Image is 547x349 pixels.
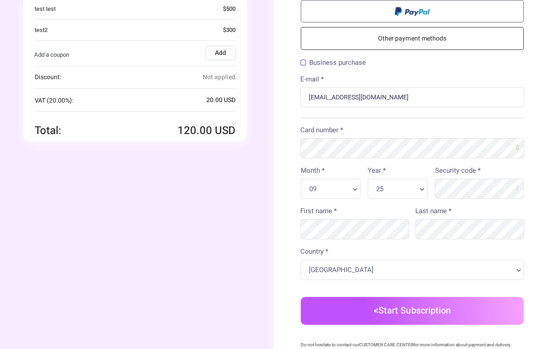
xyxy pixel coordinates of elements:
[203,72,236,82] span: Not applied
[359,342,414,348] a: CUSTOMER CARE CENTER
[35,72,61,82] span: Discount:
[35,26,48,35] span: test2
[300,206,337,216] label: First name *
[223,4,236,13] span: $500
[300,74,324,85] label: E-mail *
[35,96,73,105] span: VAT (20.00%):
[309,184,360,196] a: 09
[196,123,212,139] i: .00
[301,166,325,176] label: Month *
[309,265,524,277] a: [GEOGRAPHIC_DATA]
[224,95,236,105] span: USD
[301,27,524,50] a: Other payment methods
[376,184,427,196] a: 25
[300,246,328,257] label: Country *
[35,123,61,139] span: Total:
[300,59,366,66] label: Business purchase
[300,125,343,135] label: Card number *
[178,123,212,139] span: 120
[368,166,386,176] label: Year *
[309,184,348,193] span: 09
[223,26,236,35] span: $300
[415,206,451,216] label: Last name *
[206,95,222,105] span: 20
[309,265,512,274] span: [GEOGRAPHIC_DATA]
[376,184,415,193] span: 25
[301,297,524,325] button: Start Subscription
[213,95,222,105] i: .00
[435,166,480,176] label: Security code *
[374,308,378,313] img: icon
[34,50,69,59] span: Add a coupon
[215,123,236,139] span: USD
[205,46,236,60] label: Add
[35,4,56,13] span: test test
